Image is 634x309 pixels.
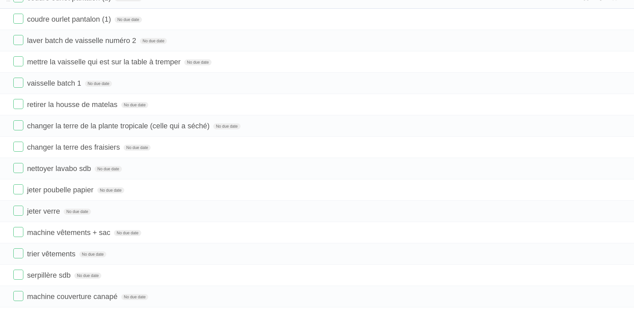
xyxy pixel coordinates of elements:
label: Done [13,227,23,237]
span: laver batch de vaisselle numéro 2 [27,36,138,45]
label: Done [13,14,23,24]
span: retirer la housse de matelas [27,100,119,109]
span: No due date [95,166,122,172]
span: No due date [121,294,148,300]
span: changer la terre de la plante tropicale (celle qui a séché) [27,122,211,130]
label: Done [13,248,23,258]
span: No due date [79,251,106,257]
span: No due date [85,81,112,87]
label: Done [13,56,23,66]
span: No due date [124,145,151,151]
span: No due date [97,187,124,193]
span: No due date [114,230,141,236]
span: changer la terre des fraisiers [27,143,122,151]
span: coudre ourlet pantalon (1) [27,15,113,23]
span: No due date [140,38,167,44]
span: serpillère sdb [27,271,72,279]
span: No due date [115,17,142,23]
span: mettre la vaisselle qui est sur la table à tremper [27,58,182,66]
label: Done [13,291,23,301]
label: Done [13,270,23,280]
span: machine vêtements + sac [27,228,112,237]
span: No due date [64,209,91,215]
span: nettoyer lavabo sdb [27,164,93,173]
label: Done [13,35,23,45]
span: jeter verre [27,207,62,215]
span: trier vêtements [27,250,77,258]
span: No due date [213,123,240,129]
span: No due date [184,59,211,65]
label: Done [13,206,23,216]
label: Done [13,142,23,152]
span: machine couverture canapé [27,292,119,301]
label: Done [13,163,23,173]
span: No due date [121,102,148,108]
label: Done [13,120,23,130]
span: No due date [74,273,101,279]
label: Done [13,78,23,88]
span: jeter poubelle papier [27,186,95,194]
span: vaisselle batch 1 [27,79,83,87]
label: Done [13,99,23,109]
label: Done [13,184,23,194]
